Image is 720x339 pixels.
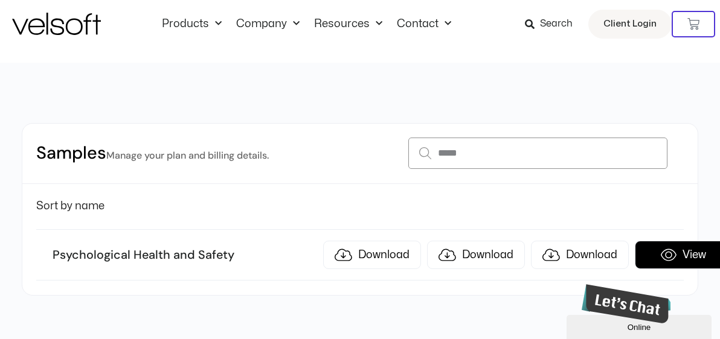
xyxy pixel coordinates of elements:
img: Velsoft Training Materials [12,13,101,35]
h2: Samples [36,142,269,165]
a: Search [525,14,581,34]
span: Client Login [603,16,657,32]
span: Sort by name [36,201,104,211]
a: ProductsMenu Toggle [155,17,229,31]
nav: Menu [155,17,458,31]
span: Search [540,16,573,32]
h3: Psychological Health and Safety [53,247,317,263]
a: Download [531,241,629,269]
img: Chat attention grabber [5,5,98,44]
a: Download [323,241,421,269]
a: CompanyMenu Toggle [229,17,307,31]
a: Client Login [588,10,672,39]
small: Manage your plan and billing details. [106,149,269,162]
a: Download [427,241,525,269]
iframe: chat widget [567,312,714,339]
a: ContactMenu Toggle [390,17,458,31]
iframe: chat widget [577,279,670,328]
a: ResourcesMenu Toggle [307,17,390,31]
